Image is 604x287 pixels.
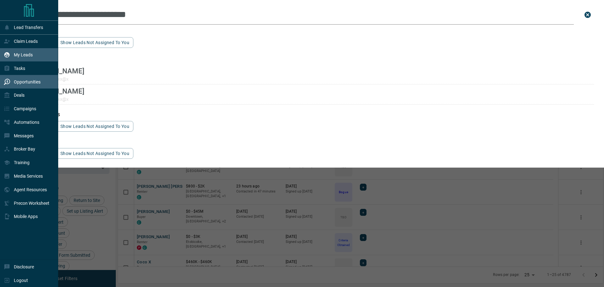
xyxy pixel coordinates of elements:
[581,9,594,21] button: close search bar
[24,139,594,144] h3: id matches
[24,28,594,33] h3: name matches
[56,37,133,48] button: show leads not assigned to you
[56,148,133,159] button: show leads not assigned to you
[56,121,133,132] button: show leads not assigned to you
[24,112,594,117] h3: phone matches
[24,55,594,60] h3: email matches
